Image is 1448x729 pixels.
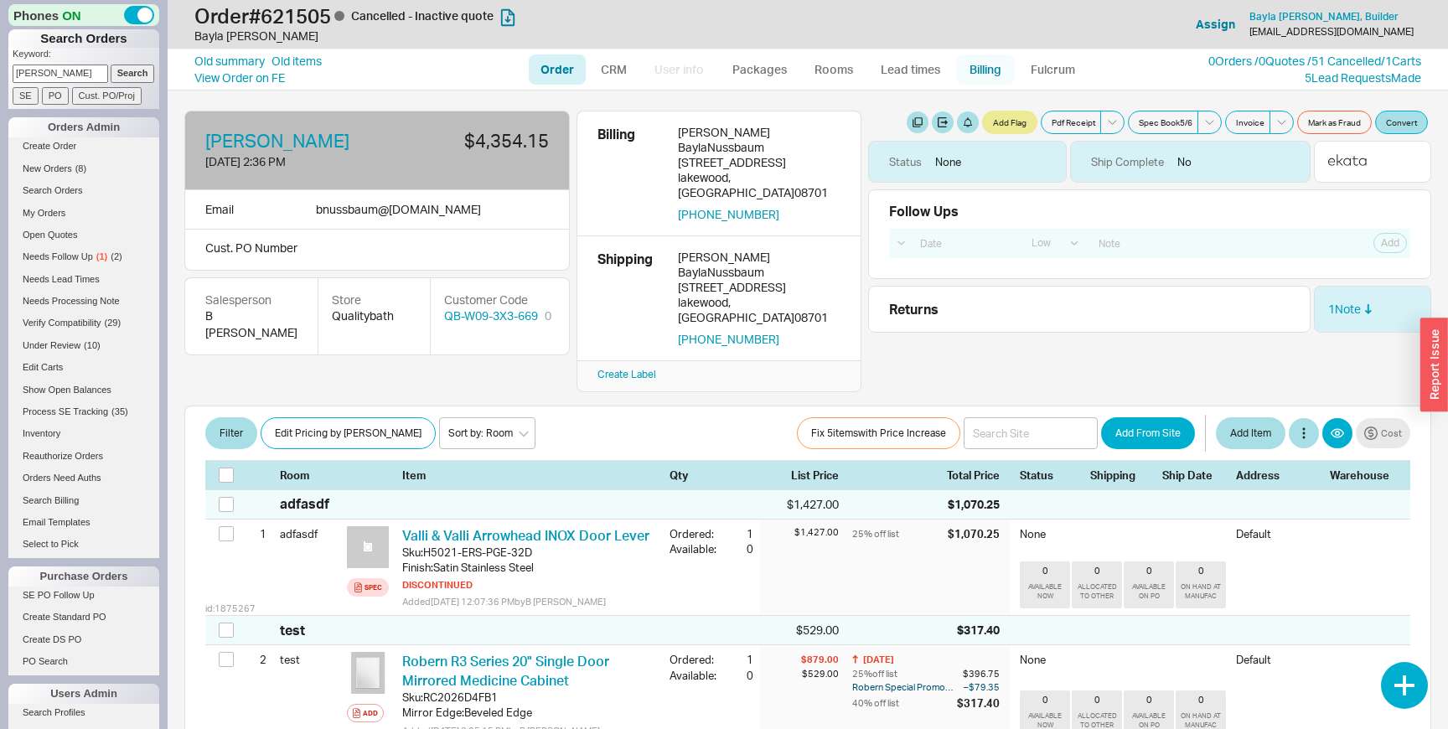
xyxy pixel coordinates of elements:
[205,602,256,615] span: id: 1875267
[1373,233,1407,253] button: Add
[261,417,436,449] button: Edit Pricing by [PERSON_NAME]
[1330,468,1397,483] div: Warehouse
[1249,10,1399,23] span: Bayla [PERSON_NAME] , Builder
[1042,565,1048,576] div: 0
[993,116,1027,129] span: Add Flag
[678,295,840,325] div: lakewood , [GEOGRAPHIC_DATA] 08701
[347,526,389,568] img: no_photo
[1020,652,1080,690] div: None
[1196,16,1235,33] button: Assign
[1146,565,1152,576] div: 0
[332,308,416,324] div: Qualitybath
[1020,468,1080,483] div: Status
[737,668,753,683] div: 0
[678,155,840,170] div: [STREET_ADDRESS]
[1090,468,1152,483] div: Shipping
[205,200,234,219] div: Email
[760,622,839,639] div: $529.00
[678,170,840,200] div: lakewood , [GEOGRAPHIC_DATA] 08701
[889,204,959,219] div: Follow Ups
[1020,526,1080,561] div: None
[316,200,481,219] div: bnussbaum @ [DOMAIN_NAME]
[363,706,378,720] div: Add
[23,318,101,328] span: Verify Compatibility
[365,581,382,594] div: Spec
[402,545,423,560] div: Sku:
[1249,26,1414,38] div: [EMAIL_ADDRESS][DOMAIN_NAME]
[1208,54,1381,68] a: 0Orders /0Quotes /51 Cancelled
[1041,111,1101,134] button: Pdf Receipt
[1146,694,1152,706] div: 0
[720,54,799,85] a: Packages
[589,54,639,85] a: CRM
[246,645,266,674] div: 2
[1236,468,1320,483] div: Address
[1179,582,1223,601] div: ON HAND AT MANUFAC
[8,359,159,376] a: Edit Carts
[184,230,570,271] div: Cust. PO Number
[8,182,159,199] a: Search Orders
[8,29,159,48] h1: Search Orders
[8,381,159,399] a: Show Open Balances
[1236,116,1264,129] span: Invoice
[1198,565,1204,576] div: 0
[760,652,839,667] div: $879.00
[23,163,72,173] span: New Orders
[956,54,1015,85] a: Billing
[42,87,69,105] input: PO
[402,560,656,575] div: Finish : Satin Stainless Steel
[964,417,1098,449] input: Search Site
[670,541,723,556] div: Available:
[1094,694,1100,706] div: 0
[220,423,243,443] span: Filter
[8,514,159,531] a: Email Templates
[1115,423,1181,443] span: Add From Site
[62,7,81,24] span: ON
[957,622,1000,639] div: $317.40
[194,70,285,85] a: View Order on FE
[1356,418,1410,448] button: Cost
[13,87,39,105] input: SE
[275,423,421,443] span: Edit Pricing by [PERSON_NAME]
[1070,141,1311,183] div: No
[205,417,257,449] button: Filter
[8,4,159,26] div: Phones
[1328,301,1373,318] a: 1Note
[13,48,159,65] p: Keyword:
[72,87,142,105] input: Cust. PO/Proj
[1127,582,1171,601] div: AVAILABLE ON PO
[1216,417,1285,449] button: Add Item
[760,468,839,483] div: List Price
[1381,236,1399,250] span: Add
[105,318,122,328] span: ( 29 )
[8,204,159,222] a: My Orders
[1236,526,1320,561] div: Default
[388,132,549,150] div: $4,354.15
[737,541,753,556] div: 0
[205,292,297,308] div: Salesperson
[597,250,665,347] div: Shipping
[1101,417,1195,449] button: Add From Site
[1230,423,1271,443] span: Add Item
[935,154,961,169] div: None
[642,54,716,85] a: User info
[8,469,159,487] a: Orders Need Auths
[194,28,728,44] div: Bayla [PERSON_NAME]
[402,705,656,720] div: Mirror Edge : Beveled Edge
[8,535,159,553] a: Select to Pick
[1297,111,1372,134] button: Mark as Fraud
[889,300,1303,318] div: Returns
[402,579,656,592] div: DISCONTINUED
[205,153,375,170] div: [DATE] 2:36 PM
[8,684,159,704] div: Users Admin
[351,8,494,23] span: Cancelled - Inactive quote
[947,468,1010,483] div: Total Price
[1139,116,1192,129] span: Spec Book 5 / 6
[194,53,265,70] a: Old summary
[670,526,723,541] div: Ordered:
[948,526,1000,541] div: $1,070.25
[678,207,779,222] button: [PHONE_NUMBER]
[8,566,159,587] div: Purchase Orders
[8,403,159,421] a: Process SE Tracking(35)
[1198,694,1204,706] div: 0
